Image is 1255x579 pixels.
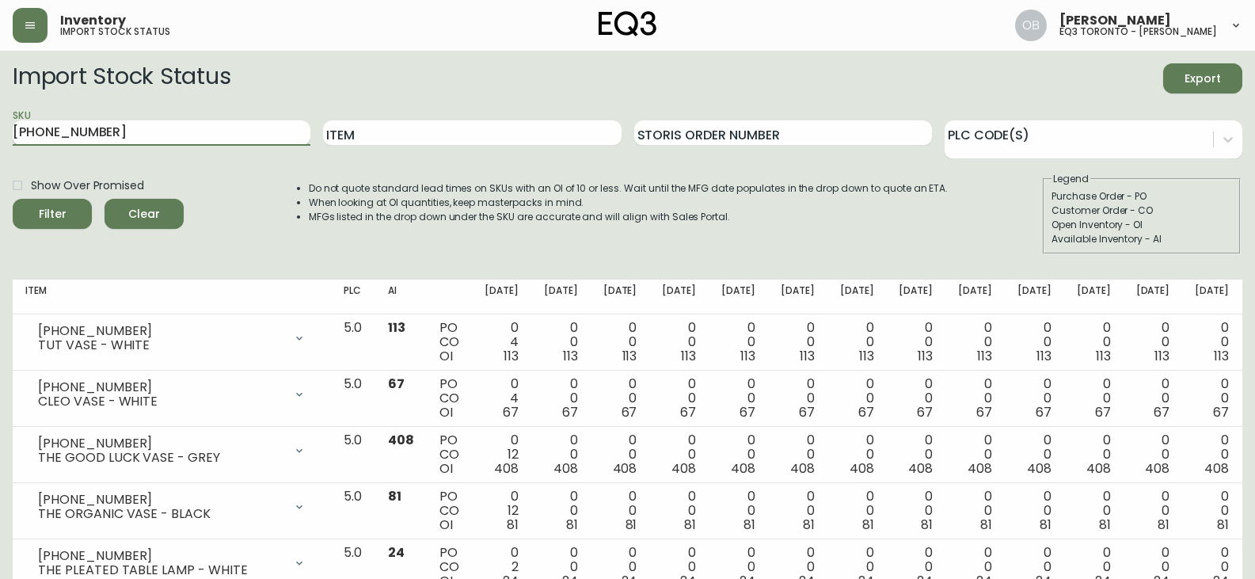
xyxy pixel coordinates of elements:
div: 0 0 [1136,377,1170,420]
div: 0 0 [721,377,755,420]
div: 0 12 [485,489,519,532]
span: 81 [626,516,637,534]
span: 408 [850,459,874,478]
span: 67 [1154,403,1169,421]
div: 0 0 [544,377,578,420]
span: 67 [680,403,696,421]
span: 408 [968,459,992,478]
div: 0 0 [1195,377,1229,420]
span: 81 [980,516,992,534]
span: 408 [671,459,696,478]
th: [DATE] [1064,280,1124,314]
div: [PHONE_NUMBER] [38,324,283,338]
div: Purchase Order - PO [1052,189,1232,204]
div: 0 0 [662,433,696,476]
div: 0 0 [899,433,933,476]
span: 67 [1036,403,1052,421]
span: 113 [681,347,696,365]
div: [PHONE_NUMBER] [38,380,283,394]
div: Available Inventory - AI [1052,232,1232,246]
li: Do not quote standard lead times on SKUs with an OI of 10 or less. Wait until the MFG date popula... [309,181,949,196]
span: 67 [388,375,405,393]
div: 0 0 [958,489,992,532]
span: 67 [976,403,992,421]
span: 113 [563,347,578,365]
span: 81 [566,516,578,534]
span: 81 [1217,516,1229,534]
span: 81 [1158,516,1169,534]
span: 113 [800,347,815,365]
span: 67 [562,403,578,421]
span: OI [439,459,453,478]
div: 0 0 [899,489,933,532]
div: THE GOOD LUCK VASE - GREY [38,451,283,465]
div: 0 0 [1017,433,1052,476]
div: 0 0 [781,377,815,420]
div: 0 4 [485,321,519,364]
div: [PHONE_NUMBER]THE GOOD LUCK VASE - GREY [25,433,318,468]
th: [DATE] [1124,280,1183,314]
span: 408 [553,459,578,478]
th: [DATE] [531,280,591,314]
span: 408 [613,459,637,478]
span: 408 [1204,459,1229,478]
div: 0 12 [485,433,519,476]
span: 113 [859,347,874,365]
div: 0 0 [544,433,578,476]
span: Export [1176,69,1230,89]
div: 0 0 [899,377,933,420]
th: [DATE] [1005,280,1064,314]
div: 0 0 [958,377,992,420]
div: 0 0 [603,489,637,532]
span: 113 [740,347,755,365]
span: 81 [1099,516,1111,534]
span: 81 [862,516,874,534]
th: [DATE] [886,280,945,314]
h5: import stock status [60,27,170,36]
div: [PHONE_NUMBER]THE ORGANIC VASE - BLACK [25,489,318,524]
span: OI [439,403,453,421]
div: 0 0 [840,433,874,476]
div: [PHONE_NUMBER] [38,493,283,507]
div: 0 0 [603,321,637,364]
div: [PHONE_NUMBER]TUT VASE - WHITE [25,321,318,356]
th: [DATE] [709,280,768,314]
span: 67 [917,403,933,421]
div: [PHONE_NUMBER] [38,549,283,563]
button: Filter [13,199,92,229]
img: 8e0065c524da89c5c924d5ed86cfe468 [1015,10,1047,41]
th: PLC [331,280,375,314]
span: 67 [858,403,874,421]
td: 5.0 [331,314,375,371]
span: 408 [790,459,815,478]
span: 113 [918,347,933,365]
span: Inventory [60,14,126,27]
span: 113 [1214,347,1229,365]
span: 81 [743,516,755,534]
div: 0 0 [544,489,578,532]
span: 408 [388,431,414,449]
div: 0 0 [603,377,637,420]
h2: Import Stock Status [13,63,230,93]
td: 5.0 [331,371,375,427]
div: 0 0 [958,433,992,476]
div: 0 0 [840,489,874,532]
div: PO CO [439,377,459,420]
div: 0 0 [1077,489,1111,532]
div: TUT VASE - WHITE [38,338,283,352]
span: 67 [799,403,815,421]
span: 408 [1086,459,1111,478]
div: THE ORGANIC VASE - BLACK [38,507,283,521]
span: 67 [740,403,755,421]
span: 113 [1096,347,1111,365]
div: [PHONE_NUMBER] [38,436,283,451]
div: [PHONE_NUMBER]CLEO VASE - WHITE [25,377,318,412]
div: THE PLEATED TABLE LAMP - WHITE [38,563,283,577]
th: [DATE] [945,280,1005,314]
div: Filter [39,204,67,224]
div: 0 0 [721,433,755,476]
td: 5.0 [331,427,375,483]
div: 0 0 [1017,321,1052,364]
th: AI [375,280,427,314]
div: 0 0 [1077,377,1111,420]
